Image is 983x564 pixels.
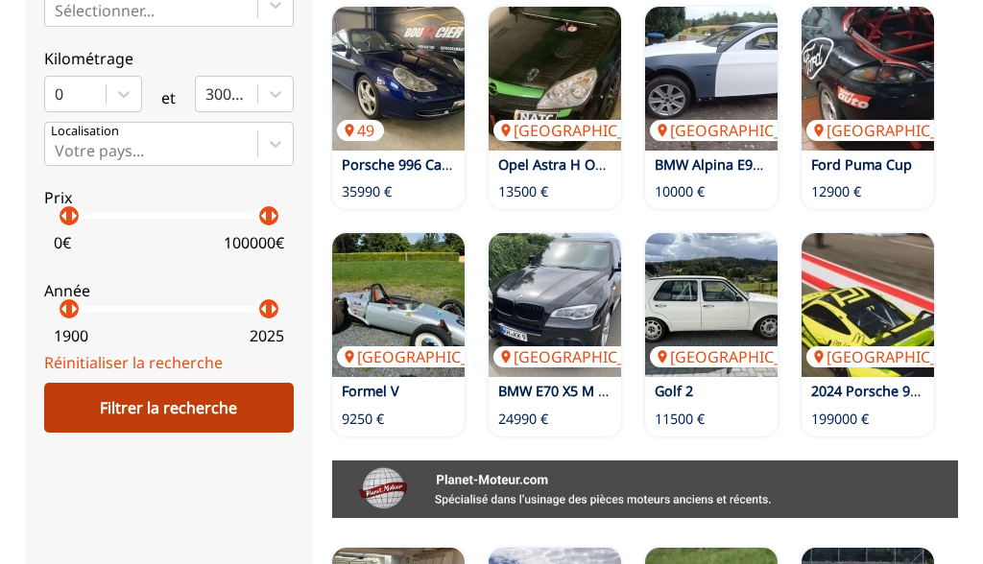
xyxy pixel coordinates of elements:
[54,232,71,253] p: 0 €
[342,155,486,174] a: Porsche 996 Carrera 4
[250,325,284,346] p: 2025
[53,297,76,320] p: arrow_left
[53,204,76,227] p: arrow_left
[44,280,294,301] p: Année
[655,382,693,400] a: Golf 2
[489,233,621,377] img: BMW E70 X5 M TÜV & Inspektion Neu TOP 693 PS
[489,233,621,377] a: BMW E70 X5 M TÜV & Inspektion Neu TOP 693 PS[GEOGRAPHIC_DATA]
[55,2,59,19] input: Prêt à piloterSélectionner...
[645,7,778,151] img: BMW Alpina E92 Driftcar-Projekt
[802,233,934,377] a: 2024 Porsche 992 GT3 CUP mit ABS und TC - Ust[GEOGRAPHIC_DATA]
[332,7,465,151] a: Porsche 996 Carrera 449
[62,204,85,227] p: arrow_right
[205,85,209,103] input: 300000
[55,85,59,103] input: 0
[54,325,88,346] p: 1900
[489,7,621,151] img: Opel Astra H OPC ex Race Camp
[44,187,294,208] p: Prix
[802,7,934,151] img: Ford Puma Cup
[645,233,778,377] a: Golf 2[GEOGRAPHIC_DATA]
[44,352,223,373] a: Réinitialiser la recherche
[262,297,285,320] p: arrow_right
[811,182,861,201] p: 12900 €
[645,233,778,377] img: Golf 2
[498,382,822,400] a: BMW E70 X5 M TÜV & Inspektion Neu TOP 693 PS
[802,7,934,151] a: Ford Puma Cup[GEOGRAPHIC_DATA]
[332,233,465,377] img: Formel V
[262,204,285,227] p: arrow_right
[342,182,392,201] p: 35990 €
[655,182,705,201] p: 10000 €
[498,182,548,201] p: 13500 €
[802,233,934,377] img: 2024 Porsche 992 GT3 CUP mit ABS und TC - Ust
[655,155,866,174] a: BMW Alpina E92 Driftcar-Projekt
[252,297,276,320] p: arrow_left
[51,123,119,140] p: Localisation
[161,87,176,108] p: et
[337,120,384,141] p: 49
[332,7,465,151] img: Porsche 996 Carrera 4
[489,7,621,151] a: Opel Astra H OPC ex Race Camp[GEOGRAPHIC_DATA]
[493,346,676,367] p: [GEOGRAPHIC_DATA]
[498,410,548,429] p: 24990 €
[342,410,384,429] p: 9250 €
[252,204,276,227] p: arrow_left
[224,232,284,253] p: 100000 €
[650,120,832,141] p: [GEOGRAPHIC_DATA]
[650,346,832,367] p: [GEOGRAPHIC_DATA]
[337,346,519,367] p: [GEOGRAPHIC_DATA]
[645,7,778,151] a: BMW Alpina E92 Driftcar-Projekt[GEOGRAPHIC_DATA]
[493,120,676,141] p: [GEOGRAPHIC_DATA]
[655,410,705,429] p: 11500 €
[342,382,399,400] a: Formel V
[498,155,707,174] a: Opel Astra H OPC ex Race Camp
[332,233,465,377] a: Formel V[GEOGRAPHIC_DATA]
[62,297,85,320] p: arrow_right
[44,383,294,433] div: Filtrer la recherche
[811,155,912,174] a: Ford Puma Cup
[55,142,59,159] input: Votre pays...
[44,48,294,69] p: Kilométrage
[811,410,869,429] p: 199000 €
